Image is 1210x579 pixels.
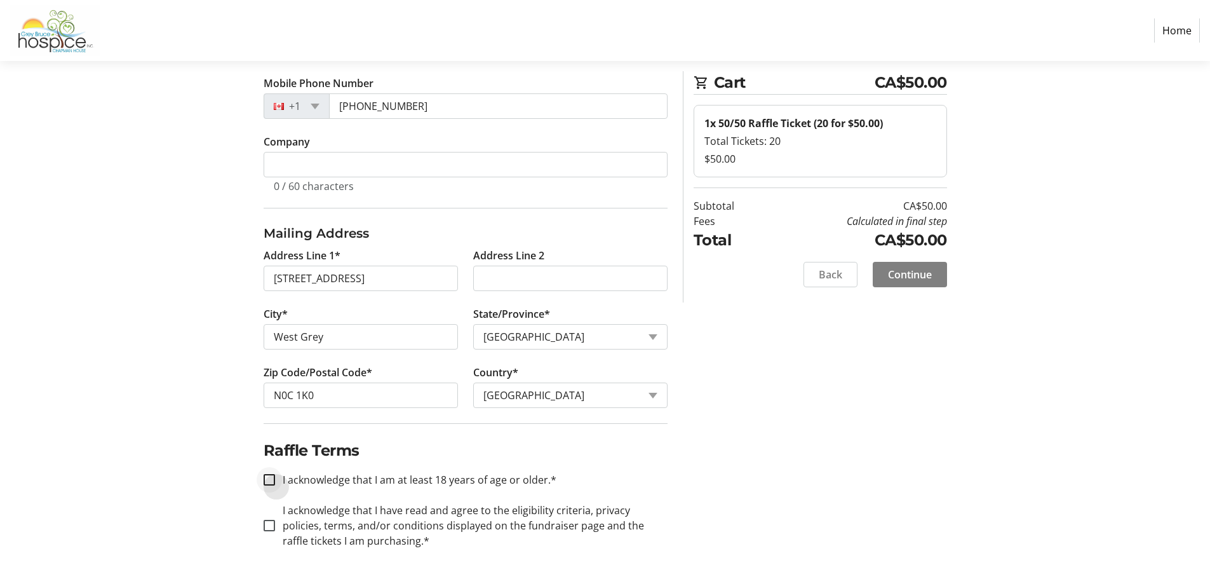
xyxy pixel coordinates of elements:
[704,116,883,130] strong: 1x 50/50 Raffle Ticket (20 for $50.00)
[264,76,373,91] label: Mobile Phone Number
[473,365,518,380] label: Country*
[264,383,458,408] input: Zip or Postal Code
[264,306,288,322] label: City*
[1154,18,1200,43] a: Home
[473,306,550,322] label: State/Province*
[264,224,668,243] h3: Mailing Address
[767,198,947,214] td: CA$50.00
[694,198,767,214] td: Subtotal
[694,214,767,229] td: Fees
[888,267,932,282] span: Continue
[264,134,310,149] label: Company
[873,262,947,287] button: Continue
[10,5,100,56] img: Grey Bruce Hospice's Logo
[264,439,668,462] h2: Raffle Terms
[264,248,340,263] label: Address Line 1*
[803,262,857,287] button: Back
[274,179,354,193] tr-character-limit: 0 / 60 characters
[275,472,556,487] label: I acknowledge that I am at least 18 years of age or older.*
[875,71,947,94] span: CA$50.00
[694,229,767,252] td: Total
[767,214,947,229] td: Calculated in final step
[714,71,875,94] span: Cart
[264,365,372,380] label: Zip Code/Postal Code*
[264,324,458,350] input: City
[819,267,842,282] span: Back
[473,248,544,263] label: Address Line 2
[767,229,947,252] td: CA$50.00
[275,503,668,548] label: I acknowledge that I have read and agree to the eligibility criteria, privacy policies, terms, an...
[264,266,458,291] input: Address
[329,93,668,119] input: (506) 234-5678
[704,151,936,167] div: $50.00
[704,133,936,149] div: Total Tickets: 20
